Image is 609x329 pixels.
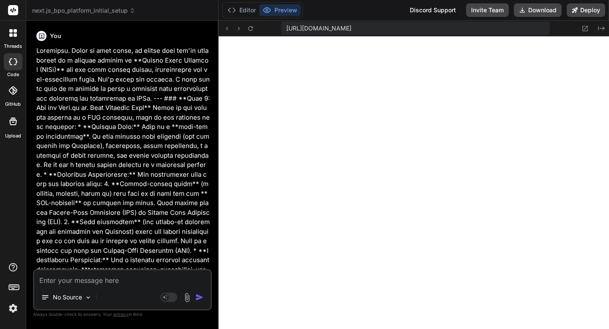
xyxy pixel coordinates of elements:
span: next.js_bpo_platform_initial_setup [32,6,135,15]
p: No Source [53,293,82,302]
button: Download [514,3,562,17]
img: icon [195,293,204,302]
button: Invite Team [466,3,509,17]
p: Always double-check its answers. Your in Bind [33,310,212,318]
button: Preview [259,4,301,16]
button: Editor [224,4,259,16]
button: Deploy [567,3,605,17]
span: [URL][DOMAIN_NAME] [286,24,351,33]
label: code [7,71,19,78]
img: settings [6,301,20,315]
label: Upload [5,132,21,140]
label: threads [4,43,22,50]
div: Discord Support [405,3,461,17]
h6: You [50,32,61,40]
iframe: Preview [219,36,609,329]
img: Pick Models [85,294,92,301]
img: attachment [182,293,192,302]
label: GitHub [5,101,21,108]
span: privacy [113,312,129,317]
